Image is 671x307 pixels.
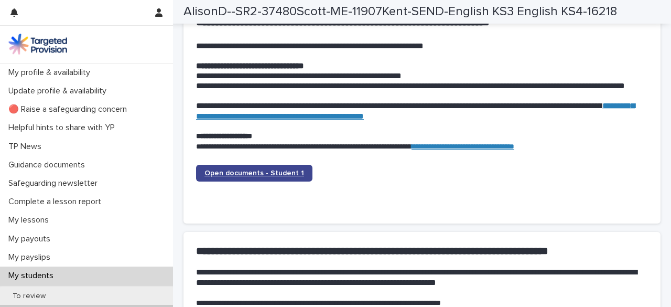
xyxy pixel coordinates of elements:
p: My payslips [4,252,59,262]
p: My students [4,271,62,281]
p: Guidance documents [4,160,93,170]
p: My profile & availability [4,68,99,78]
p: Update profile & availability [4,86,115,96]
h2: AlisonD--SR2-37480Scott-ME-11907Kent-SEND-English KS3 English KS4-16218 [183,4,617,19]
p: To review [4,292,54,301]
p: My payouts [4,234,59,244]
p: My lessons [4,215,57,225]
p: TP News [4,142,50,152]
p: Helpful hints to share with YP [4,123,123,133]
span: Open documents - Student 1 [204,170,304,177]
p: 🔴 Raise a safeguarding concern [4,104,135,114]
img: M5nRWzHhSzIhMunXDL62 [8,34,67,55]
p: Complete a lesson report [4,197,110,207]
a: Open documents - Student 1 [196,165,312,182]
p: Safeguarding newsletter [4,178,106,188]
